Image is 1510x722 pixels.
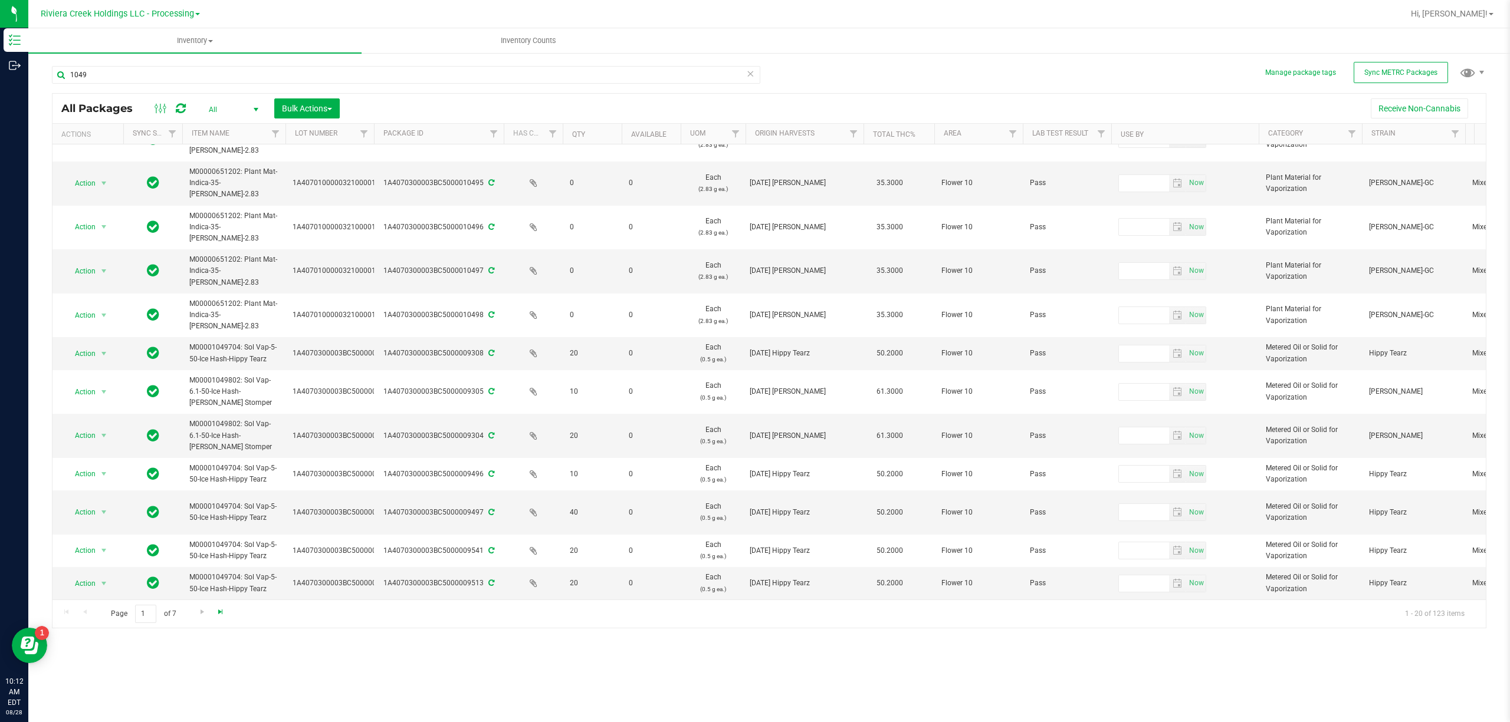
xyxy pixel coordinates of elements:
span: Set Current date [1186,575,1206,592]
span: Each [688,172,738,194]
span: 20 [570,430,615,441]
span: select [97,345,111,362]
span: Action [64,175,96,192]
a: Lab Test Result [1032,129,1088,137]
span: 40 [570,507,615,518]
span: Each [688,216,738,238]
span: 0 [629,309,674,321]
span: Flower 10 [941,578,1016,589]
span: Each [688,539,738,562]
span: select [1186,575,1206,592]
span: Hippy Tearz [1369,348,1458,359]
span: In Sync [147,504,159,520]
span: select [1169,175,1186,192]
span: Set Current date [1186,504,1206,521]
span: Flower 10 [941,386,1016,397]
span: select [97,307,111,324]
span: M00001049802: Sol Vap-6.1-50-Ice Hash-[PERSON_NAME] Stomper [189,375,278,409]
span: Plant Material for Vaporization [1266,172,1355,194]
span: In Sync [147,345,159,361]
span: 0 [629,578,674,589]
a: Filter [354,124,374,144]
span: Sync from Compliance System [487,387,494,395]
div: 1A4070300003BC5000009513 [372,578,505,589]
button: Bulk Actions [274,98,340,118]
span: Action [64,575,96,592]
a: Origin Harvests [755,129,815,137]
div: 1A4070300003BC5000010498 [372,309,505,321]
span: Flower 10 [941,309,1016,321]
span: Metered Oil or Solid for Vaporization [1266,342,1355,364]
span: M00001049704: Sol Vap-5-50-Ice Hash-Hippy Tearz [189,501,278,523]
span: 20 [570,578,615,589]
iframe: Resource center [12,628,47,663]
span: Pass [1030,177,1104,189]
a: Item Name [192,129,229,137]
span: 1A4070100000321000013806 [293,177,392,189]
span: Metered Oil or Solid for Vaporization [1266,539,1355,562]
span: 35.3000 [871,306,909,324]
span: select [1169,384,1186,400]
span: 0 [570,309,615,321]
a: Go to the next page [193,605,211,621]
a: Filter [844,124,864,144]
p: (0.5 g ea.) [688,474,738,485]
span: 10 [570,386,615,397]
span: Pass [1030,222,1104,233]
span: Pass [1030,265,1104,276]
span: select [1186,219,1206,235]
span: Sync METRC Packages [1364,68,1437,77]
span: All Packages [61,102,145,115]
span: Flower 10 [941,348,1016,359]
p: (2.83 g ea.) [688,271,738,282]
span: Action [64,263,96,279]
span: select [97,384,111,400]
p: 10:12 AM EDT [5,676,23,708]
span: Each [688,424,738,447]
a: Filter [484,124,504,144]
div: [DATE] [PERSON_NAME] [750,222,860,233]
span: Bulk Actions [282,104,332,113]
span: select [1169,263,1186,279]
span: Set Current date [1186,174,1206,192]
span: select [97,542,111,559]
div: 1A4070300003BC5000010496 [372,222,505,233]
span: 0 [570,222,615,233]
iframe: Resource center unread badge [35,626,49,640]
p: (0.5 g ea.) [688,392,738,403]
a: Inventory [28,28,362,53]
div: [DATE] Hippy Tearz [750,469,860,480]
span: Set Current date [1186,466,1206,483]
a: Sync Status [133,129,178,137]
span: select [1186,466,1206,482]
a: Filter [1446,124,1465,144]
span: In Sync [147,466,159,482]
span: Hippy Tearz [1369,469,1458,480]
span: Metered Oil or Solid for Vaporization [1266,463,1355,485]
div: 1A4070300003BC5000009304 [372,430,505,441]
span: In Sync [147,174,159,191]
span: 35.3000 [871,174,909,192]
inline-svg: Inventory [9,34,21,46]
inline-svg: Outbound [9,60,21,71]
span: 1A4070300003BC5000000048 [293,545,393,556]
a: Strain [1371,129,1396,137]
span: Each [688,260,738,282]
p: (2.83 g ea.) [688,315,738,327]
span: Set Current date [1186,306,1206,324]
span: Action [64,466,96,482]
span: 0 [629,430,674,441]
div: [DATE] [PERSON_NAME] [750,386,860,397]
span: select [1186,427,1206,444]
span: select [97,575,111,592]
span: M00001049704: Sol Vap-5-50-Ice Hash-Hippy Tearz [189,539,278,562]
span: Hi, [PERSON_NAME]! [1411,9,1488,18]
div: 1A4070300003BC5000010497 [372,265,505,276]
div: [DATE] [PERSON_NAME] [750,265,860,276]
span: In Sync [147,306,159,323]
a: Filter [726,124,746,144]
span: [PERSON_NAME]-GC [1369,265,1458,276]
span: 1A4070300003BC5000000048 [293,578,393,589]
span: select [1186,384,1206,400]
